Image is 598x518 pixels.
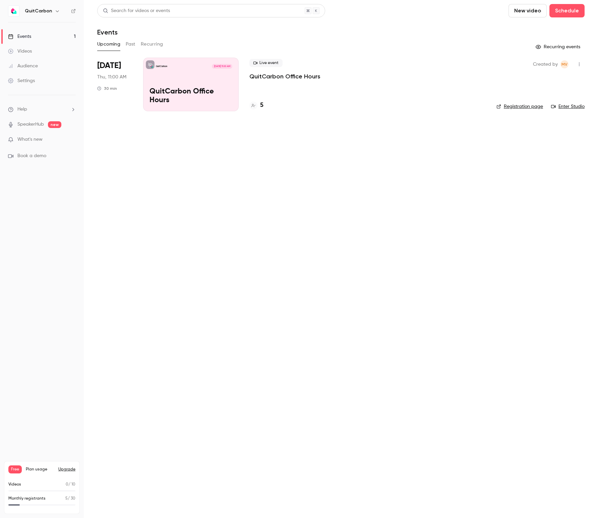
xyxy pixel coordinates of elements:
div: 30 min [97,86,117,91]
p: Monthly registrants [8,496,46,502]
span: Created by [533,60,558,68]
span: Mv [561,60,567,68]
iframe: Noticeable Trigger [68,137,76,143]
span: Plan usage [26,467,54,472]
a: QuitCarbon Office Hours [249,72,320,80]
span: Help [17,106,27,113]
p: QuitCarbon Office Hours [149,87,232,105]
span: Marianne von Arnim [560,60,569,68]
span: [DATE] 11:00 AM [212,64,232,69]
h6: QuitCarbon [25,8,52,14]
span: Free [8,465,22,473]
img: QuitCarbon [8,6,19,16]
li: help-dropdown-opener [8,106,76,113]
button: Upgrade [58,467,75,472]
a: 5 [249,101,263,110]
span: Live event [249,59,283,67]
button: New video [509,4,547,17]
p: Videos [8,481,21,488]
button: Recurring [141,39,163,50]
button: Past [126,39,135,50]
button: Upcoming [97,39,120,50]
div: Settings [8,77,35,84]
button: Schedule [549,4,585,17]
div: Videos [8,48,32,55]
a: Registration page [496,103,543,110]
p: / 30 [65,496,75,502]
div: Audience [8,63,38,69]
div: Search for videos or events [103,7,170,14]
button: Recurring events [533,42,585,52]
span: 0 [66,482,68,487]
div: Events [8,33,31,40]
span: [DATE] [97,60,121,71]
span: 5 [65,497,68,501]
span: new [48,121,61,128]
a: Enter Studio [551,103,585,110]
a: QuitCarbon Office HoursQuitCarbon[DATE] 11:00 AMQuitCarbon Office Hours [143,58,239,111]
div: Sep 25 Thu, 11:00 AM (America/Los Angeles) [97,58,132,111]
span: Thu, 11:00 AM [97,74,126,80]
span: What's new [17,136,43,143]
a: SpeakerHub [17,121,44,128]
h1: Events [97,28,118,36]
p: QuitCarbon [156,65,167,68]
h4: 5 [260,101,263,110]
span: Book a demo [17,152,46,159]
p: / 10 [66,481,75,488]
